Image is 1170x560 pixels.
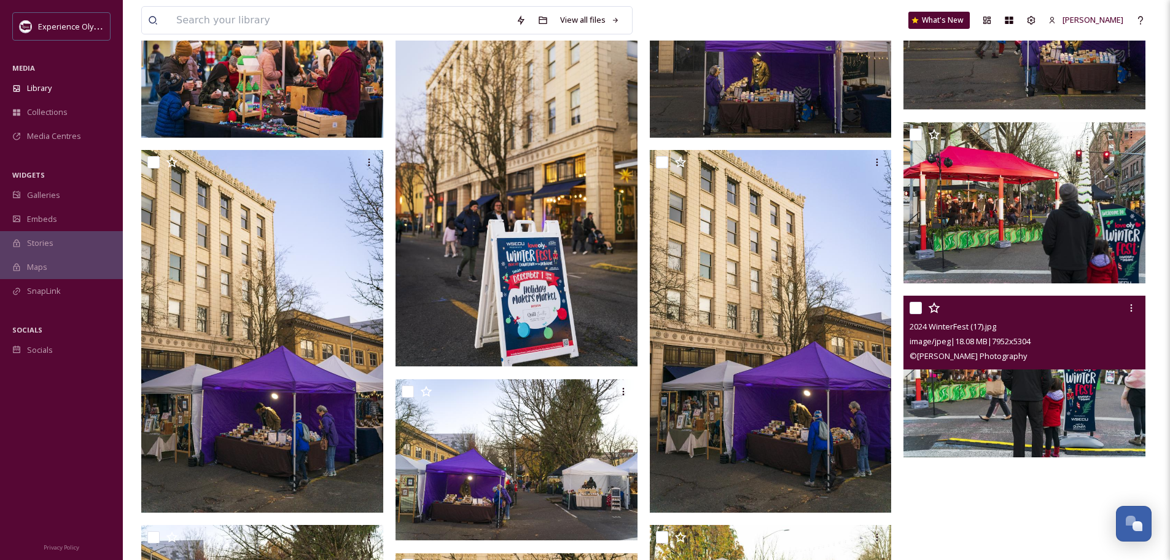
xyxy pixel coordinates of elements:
span: 2024 WinterFest (17).jpg [910,321,996,332]
img: download.jpeg [20,20,32,33]
a: Privacy Policy [44,539,79,554]
span: image/jpeg | 18.08 MB | 7952 x 5304 [910,336,1031,347]
span: SnapLink [27,285,61,297]
span: MEDIA [12,63,35,73]
span: Privacy Policy [44,543,79,551]
span: WIDGETS [12,170,45,179]
a: [PERSON_NAME] [1042,8,1129,32]
span: Embeds [27,213,57,225]
span: Experience Olympia [38,20,111,32]
span: [PERSON_NAME] [1063,14,1123,25]
span: Media Centres [27,130,81,142]
img: 2024 WinterFest (6).jpg [903,122,1145,284]
img: 2024 WinterFest (3).jpg [396,379,638,541]
span: Galleries [27,189,60,201]
button: Open Chat [1116,506,1152,542]
span: SOCIALS [12,325,42,334]
span: © [PERSON_NAME] Photography [910,350,1027,361]
span: Stories [27,237,53,249]
a: What's New [908,12,970,29]
img: 2024 WinterFest (2).jpg [650,150,892,513]
img: 2024 WinterFest (17).jpg [903,296,1145,457]
span: Library [27,82,52,94]
input: Search your library [170,7,510,34]
span: Socials [27,344,53,356]
img: 2024 WinterFest (13).jpg [141,150,383,513]
span: Maps [27,261,47,273]
a: View all files [554,8,626,32]
span: Collections [27,106,68,118]
img: 2024 WinterFest (8).jpg [396,4,638,366]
